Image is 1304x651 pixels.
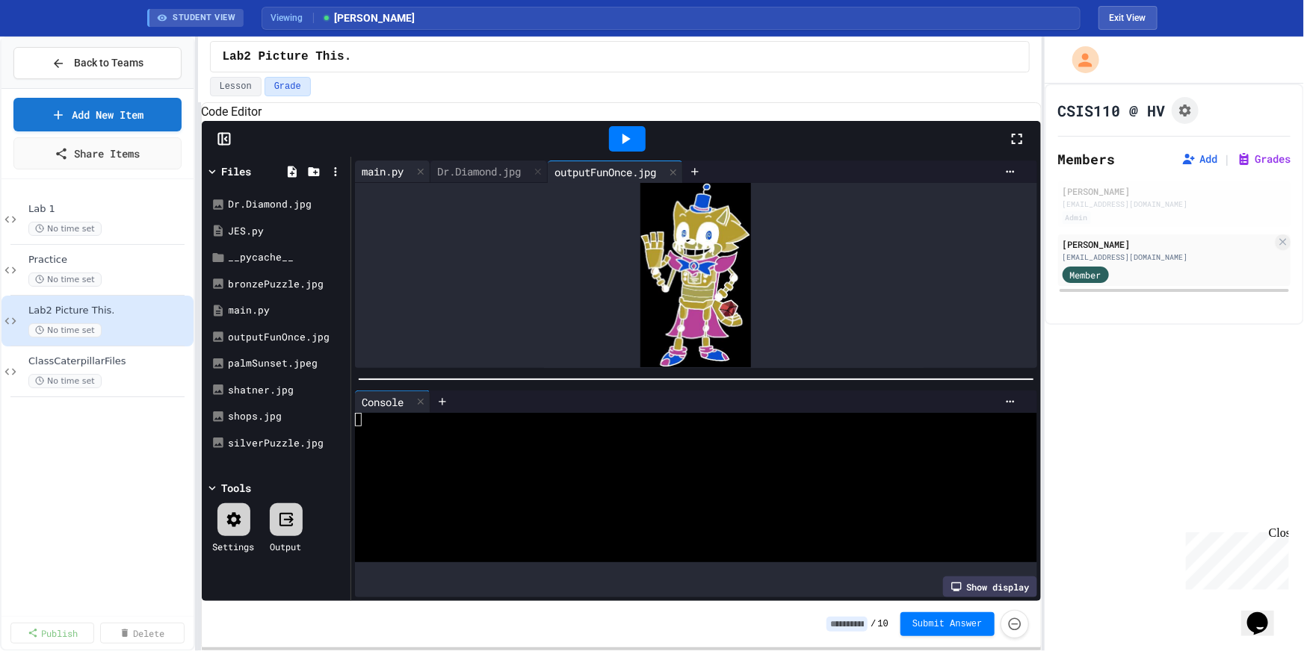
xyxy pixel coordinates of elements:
span: Lab2 Picture This. [223,48,352,66]
div: Tools [222,480,252,496]
button: Submit Answer [900,612,995,636]
button: Lesson [210,77,262,96]
span: Submit Answer [912,618,983,630]
button: Back to Teams [13,47,182,79]
div: JES.py [229,224,345,239]
button: Add [1181,152,1217,166]
h1: CSIS110 @ HV [1058,100,1166,121]
iframe: chat widget [1241,591,1289,636]
div: Dr.Diamond.jpg [430,161,548,183]
div: Dr.Diamond.jpg [430,163,529,179]
span: Member [1070,268,1101,281]
div: Console [355,390,430,413]
span: 10 [878,618,889,630]
span: No time set [28,374,102,388]
iframe: chat widget [1180,526,1289,590]
a: Share Items [13,137,182,169]
div: silverPuzzle.jpg [229,436,345,451]
span: Lab 1 [28,203,191,216]
span: ClassCaterpillarFiles [28,355,191,368]
div: My Account [1057,43,1103,77]
span: No time set [28,323,102,337]
button: Grade [265,77,311,96]
button: Force resubmission of student's answer (Admin only) [1001,610,1029,638]
div: shops.jpg [229,409,345,424]
span: No time set [28,222,102,236]
div: Dr.Diamond.jpg [229,197,345,212]
div: Admin [1063,211,1091,224]
span: [PERSON_NAME] [321,10,415,26]
button: Grades [1237,152,1291,166]
span: STUDENT VIEW [173,12,236,25]
div: bronzePuzzle.jpg [229,277,345,292]
span: Viewing [271,11,314,25]
h6: Code Editor [202,103,1041,121]
div: Show display [943,576,1037,597]
img: 2Q== [640,183,751,367]
span: Practice [28,254,191,267]
div: Output [271,540,302,553]
div: main.py [355,163,412,179]
h2: Members [1058,149,1116,169]
span: | [1223,150,1231,168]
button: Exit student view [1098,6,1158,30]
div: shatner.jpg [229,383,345,398]
span: Back to Teams [74,55,143,71]
div: [EMAIL_ADDRESS][DOMAIN_NAME] [1063,199,1286,210]
div: Chat with us now!Close [6,6,103,95]
div: outputFunOnce.jpg [548,164,664,180]
div: Settings [213,540,255,553]
div: outputFunOnce.jpg [548,161,683,183]
div: Console [355,394,412,410]
div: [PERSON_NAME] [1063,184,1286,198]
div: [PERSON_NAME] [1063,237,1273,251]
span: Lab2 Picture This. [28,305,191,317]
div: main.py [229,303,345,318]
button: Assignment Settings [1172,97,1199,124]
div: Files [222,163,252,179]
div: outputFunOnce.jpg [229,330,345,345]
span: No time set [28,272,102,287]
span: / [871,618,876,630]
a: Delete [100,623,184,644]
div: palmSunset.jpeg [229,356,345,371]
a: Add New Item [13,98,182,131]
div: __pycache__ [229,250,345,265]
div: [EMAIL_ADDRESS][DOMAIN_NAME] [1063,252,1273,263]
div: main.py [355,161,430,183]
a: Publish [10,623,94,644]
